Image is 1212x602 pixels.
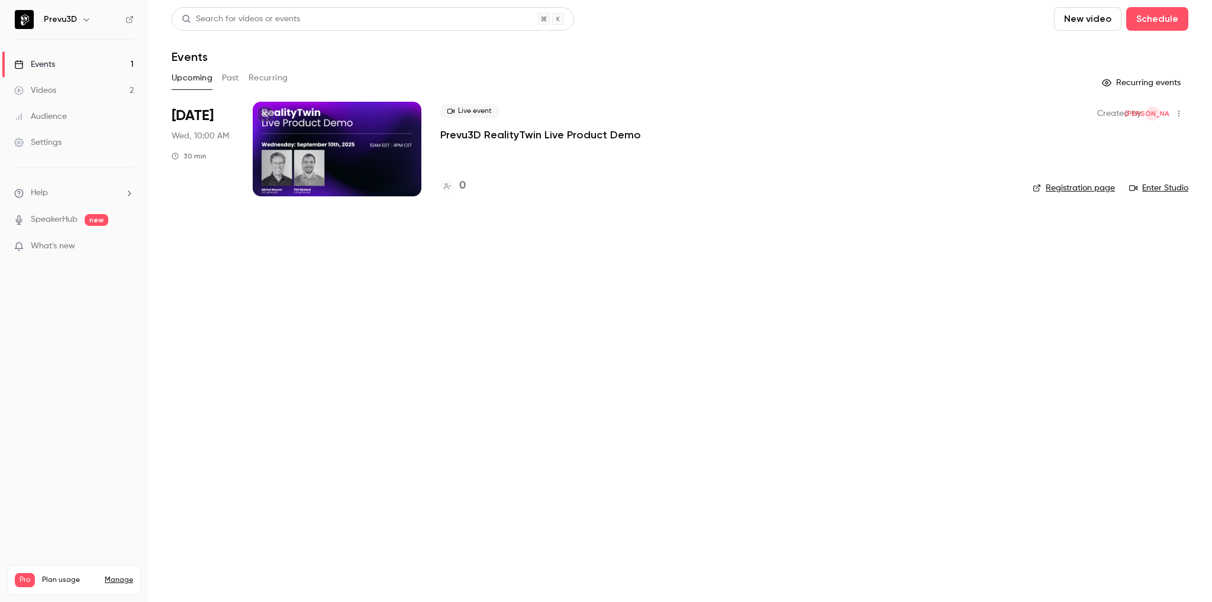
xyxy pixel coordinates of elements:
[31,213,78,226] a: SpeakerHub
[172,102,234,196] div: Sep 10 Wed, 10:00 AM (America/Toronto)
[182,13,300,25] div: Search for videos or events
[1033,182,1115,194] a: Registration page
[15,587,37,598] p: Videos
[440,178,466,194] a: 0
[14,59,55,70] div: Events
[172,130,229,142] span: Wed, 10:00 AM
[44,14,77,25] h6: Prevu3D
[31,187,48,199] span: Help
[222,69,239,88] button: Past
[459,178,466,194] h4: 0
[113,589,117,596] span: 2
[172,151,207,161] div: 30 min
[15,10,34,29] img: Prevu3D
[105,575,133,585] a: Manage
[1097,73,1188,92] button: Recurring events
[113,587,133,598] p: / 150
[172,50,208,64] h1: Events
[85,214,108,226] span: new
[172,69,212,88] button: Upcoming
[1097,106,1141,121] span: Created by
[1125,106,1181,121] span: [PERSON_NAME]
[31,240,75,253] span: What's new
[1126,7,1188,31] button: Schedule
[14,85,56,96] div: Videos
[14,187,134,199] li: help-dropdown-opener
[42,575,98,585] span: Plan usage
[1054,7,1121,31] button: New video
[440,128,641,142] a: Prevu3D RealityTwin Live Product Demo
[440,104,499,118] span: Live event
[172,106,214,125] span: [DATE]
[15,573,35,587] span: Pro
[14,137,62,148] div: Settings
[14,111,67,122] div: Audience
[1129,182,1188,194] a: Enter Studio
[1146,106,1160,121] span: Julie Osmond
[249,69,288,88] button: Recurring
